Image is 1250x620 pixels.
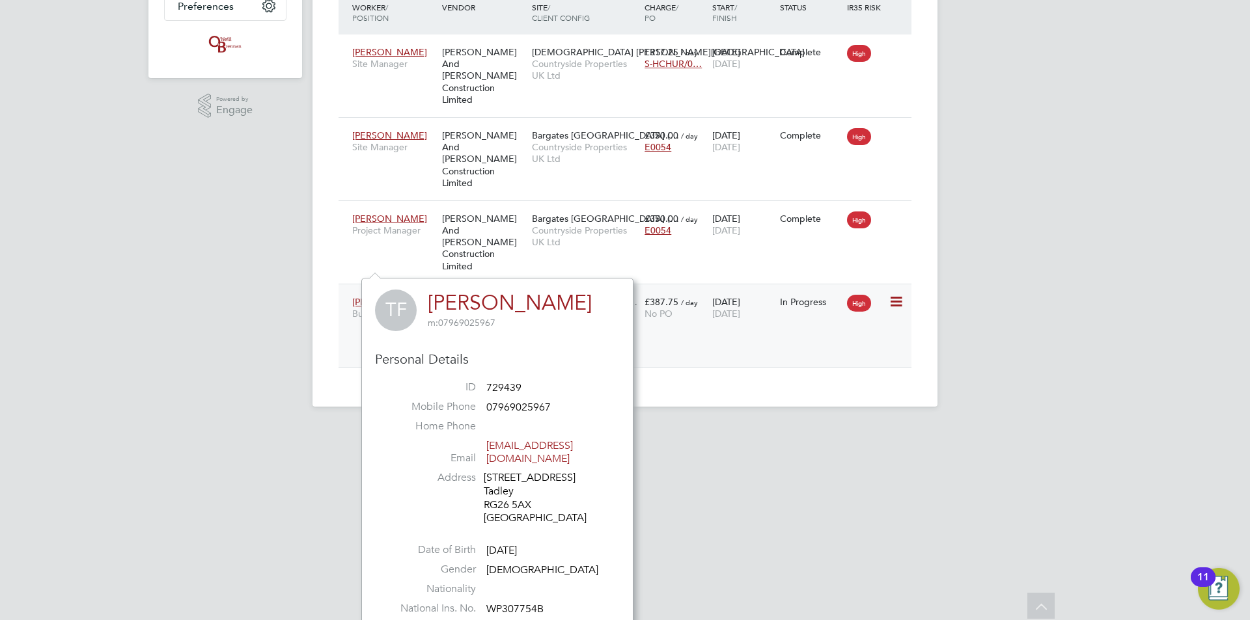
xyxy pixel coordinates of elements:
span: £350.00 [645,213,678,224]
span: E0054 [645,141,671,153]
label: Date of Birth [385,543,476,557]
span: / day [681,131,698,141]
span: [DATE] [712,141,740,153]
span: WP307754B [486,602,544,615]
span: S-HCHUR/0… [645,58,702,70]
span: No PO [645,308,673,319]
label: Email [385,452,476,465]
div: [DATE] [709,40,777,76]
button: Open Resource Center, 11 new notifications [1198,568,1240,610]
h3: Personal Details [375,351,620,368]
span: / day [681,297,698,307]
div: In Progress [780,296,841,308]
span: Countryside Properties UK Ltd [532,141,638,165]
div: Complete [780,213,841,224]
div: [PERSON_NAME] And [PERSON_NAME] Construction Limited [439,40,529,112]
span: Bargates [GEOGRAPHIC_DATA] (… [532,129,679,141]
div: [STREET_ADDRESS] Tadley RG26 5AX [GEOGRAPHIC_DATA] [484,471,607,525]
span: Bargates [GEOGRAPHIC_DATA] (… [532,213,679,224]
span: m: [428,317,438,329]
span: Site Manager [352,58,436,70]
span: Countryside Properties UK Ltd [532,224,638,248]
span: Project Manager [352,224,436,236]
span: [DEMOGRAPHIC_DATA] [PERSON_NAME][GEOGRAPHIC_DATA] [532,46,805,58]
label: Mobile Phone [385,400,476,414]
div: Complete [780,129,841,141]
span: Countryside Properties UK Ltd [532,58,638,81]
span: [PERSON_NAME] [352,296,427,308]
a: Go to home page [164,34,286,55]
div: [PERSON_NAME] And [PERSON_NAME] Construction Limited [439,123,529,195]
div: [DATE] [709,206,777,243]
label: Home Phone [385,420,476,433]
div: [DATE] [709,123,777,159]
span: High [847,295,871,312]
span: [DATE] [486,544,517,557]
span: E0054 [645,224,671,236]
span: Engage [216,105,253,116]
span: [PERSON_NAME] [352,129,427,141]
a: [EMAIL_ADDRESS][DOMAIN_NAME] [486,439,573,466]
span: [DEMOGRAPHIC_DATA] [486,563,598,576]
span: [DATE] [712,308,740,319]
span: / day [681,214,698,224]
div: [DATE] [709,290,777,326]
span: Site Manager [352,141,436,153]
span: / Position [352,2,389,23]
span: High [847,45,871,62]
span: High [847,128,871,145]
a: [PERSON_NAME]Project Manager[PERSON_NAME] And [PERSON_NAME] Construction LimitedBargates [GEOGRAP... [349,206,911,217]
span: 07969025967 [428,317,495,329]
span: 729439 [486,381,521,394]
span: / Finish [712,2,737,23]
a: [PERSON_NAME]Site Manager[PERSON_NAME] And [PERSON_NAME] Construction Limited[DEMOGRAPHIC_DATA] [... [349,39,911,50]
span: [DATE] [712,224,740,236]
a: [PERSON_NAME]Site Manager[PERSON_NAME] And [PERSON_NAME] Construction LimitedBargates [GEOGRAPHIC... [349,122,911,133]
span: / Client Config [532,2,590,23]
label: ID [385,381,476,394]
span: High [847,211,871,228]
a: [PERSON_NAME] [428,290,592,316]
label: Nationality [385,582,476,596]
div: 11 [1197,577,1209,594]
a: [PERSON_NAME]Build Manager[PERSON_NAME] And [PERSON_NAME] Construction LimitedSouthern Head Offic... [349,289,911,300]
span: £317.25 [645,46,678,58]
label: Address [385,471,476,485]
span: Build Manager [352,308,436,319]
span: / PO [645,2,678,23]
span: £350.00 [645,129,678,141]
div: [PERSON_NAME] And [PERSON_NAME] Construction Limited [439,206,529,278]
img: oneillandbrennan-logo-retina.png [206,34,244,55]
span: [PERSON_NAME] [352,46,427,58]
span: £387.75 [645,296,678,308]
span: [PERSON_NAME] [352,213,427,224]
span: Powered by [216,94,253,105]
span: / day [681,47,698,57]
span: [DATE] [712,58,740,70]
a: Powered byEngage [198,94,253,118]
label: National Ins. No. [385,602,476,615]
span: 07969025967 [486,401,551,414]
label: Gender [385,563,476,576]
span: TF [375,290,417,331]
div: Complete [780,46,841,58]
